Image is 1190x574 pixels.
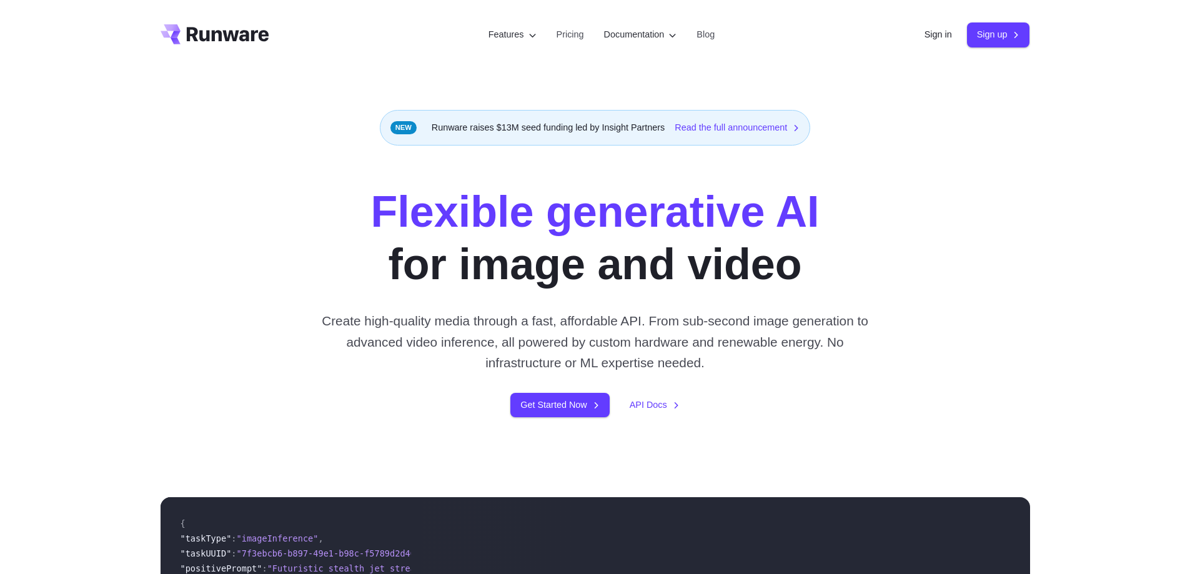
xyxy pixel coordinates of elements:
span: , [318,533,323,543]
span: "taskUUID" [181,548,232,558]
strong: Flexible generative AI [370,187,819,236]
a: Blog [697,27,715,42]
h1: for image and video [370,186,819,290]
a: Read the full announcement [675,121,800,135]
span: "taskType" [181,533,232,543]
a: Sign up [967,22,1030,47]
a: API Docs [630,398,680,412]
div: Runware raises $13M seed funding led by Insight Partners [380,110,811,146]
a: Go to / [161,24,269,44]
span: : [262,563,267,573]
a: Sign in [925,27,952,42]
span: "imageInference" [237,533,319,543]
span: "Futuristic stealth jet streaking through a neon-lit cityscape with glowing purple exhaust" [267,563,733,573]
p: Create high-quality media through a fast, affordable API. From sub-second image generation to adv... [317,310,873,373]
label: Documentation [604,27,677,42]
label: Features [488,27,537,42]
span: "7f3ebcb6-b897-49e1-b98c-f5789d2d40d7" [237,548,431,558]
span: : [231,533,236,543]
a: Pricing [557,27,584,42]
span: { [181,518,186,528]
a: Get Started Now [510,393,609,417]
span: "positivePrompt" [181,563,262,573]
span: : [231,548,236,558]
